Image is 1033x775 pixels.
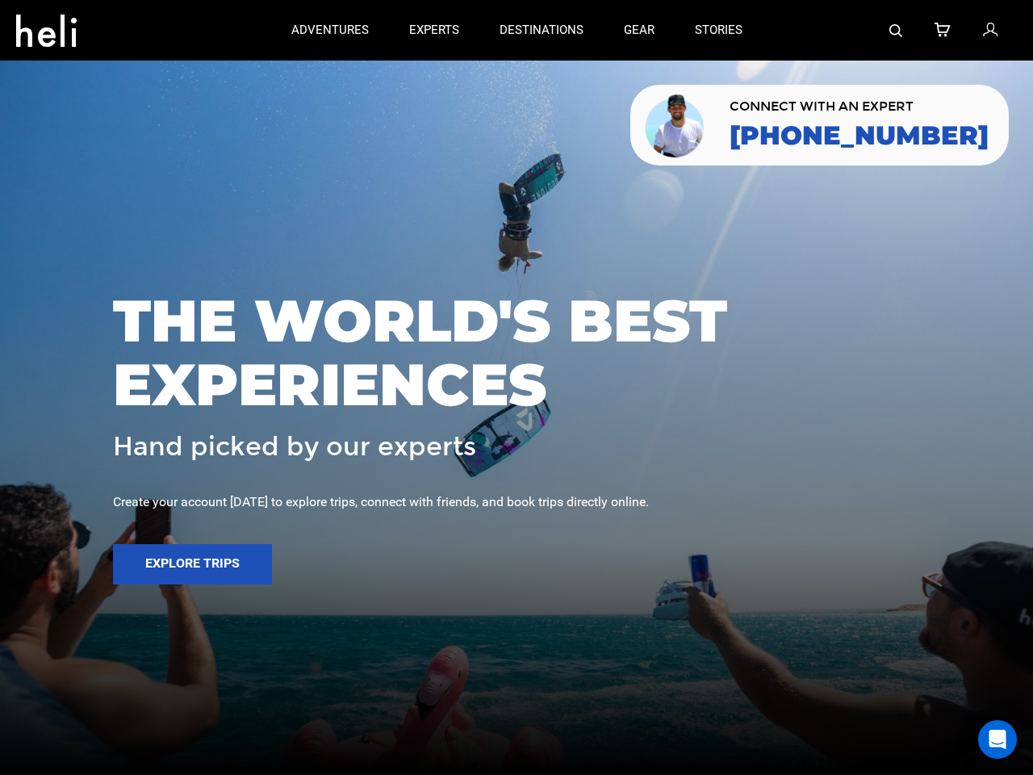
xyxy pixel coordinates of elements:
p: adventures [291,22,369,39]
img: search-bar-icon.svg [889,24,902,37]
img: contact our team [642,91,709,159]
div: Open Intercom Messenger [978,720,1017,759]
button: Explore Trips [113,544,272,584]
span: THE WORLD'S BEST EXPERIENCES [113,289,920,417]
a: [PHONE_NUMBER] [730,121,989,150]
div: Create your account [DATE] to explore trips, connect with friends, and book trips directly online. [113,493,920,512]
p: experts [409,22,459,39]
p: destinations [500,22,583,39]
span: CONNECT WITH AN EXPERT [730,100,989,113]
span: Hand picked by our experts [113,433,476,461]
